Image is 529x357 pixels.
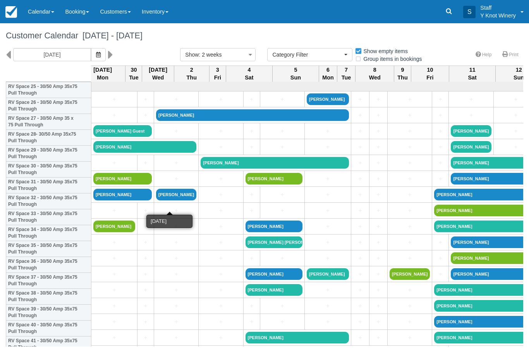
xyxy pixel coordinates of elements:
[262,143,302,151] a: +
[6,241,91,257] th: RV Space 35 - 30/50 Amp 35x75 Pull Through
[201,334,241,342] a: +
[390,127,430,135] a: +
[390,334,430,342] a: +
[6,336,91,352] th: RV Space 41 - 30/50 Amp 35x75 Pull Through
[246,284,302,296] a: [PERSON_NAME]
[307,238,349,247] a: +
[355,48,414,53] span: Show empty items
[139,222,152,231] a: +
[411,66,449,82] th: 10 Fri
[201,191,241,199] a: +
[6,178,91,193] th: RV Space 31 - 30/50 Amp 35x75 Pull Through
[262,191,302,199] a: +
[353,334,367,342] a: +
[434,238,447,247] a: +
[434,95,447,103] a: +
[272,66,319,82] th: 5 Sun
[156,207,196,215] a: +
[156,222,196,231] a: +
[371,334,385,342] a: +
[201,318,241,326] a: +
[353,270,367,278] a: +
[353,159,367,167] a: +
[307,93,349,105] a: [PERSON_NAME]
[6,289,91,305] th: RV Space 38 - 30/50 Amp 35x75 Pull Through
[451,141,491,153] a: [PERSON_NAME]
[156,159,196,167] a: +
[93,254,135,262] a: +
[451,95,491,103] a: +
[201,302,241,310] a: +
[394,66,411,82] th: 9 Thu
[6,162,91,178] th: RV Space 30 - 30/50 Amp 35x75 Pull Through
[139,270,152,278] a: +
[139,207,152,215] a: +
[371,127,385,135] a: +
[93,318,135,326] a: +
[156,95,196,103] a: +
[307,318,349,326] a: +
[480,4,516,12] p: Staff
[180,48,256,61] button: Show: 2 weeks
[93,189,152,200] a: [PERSON_NAME]
[307,222,349,231] a: +
[226,66,272,82] th: 4 Sat
[463,6,476,18] div: S
[353,207,367,215] a: +
[156,109,349,121] a: [PERSON_NAME]
[480,12,516,19] p: Y Knot Winery
[246,318,258,326] a: +
[156,302,196,310] a: +
[93,95,135,103] a: +
[353,254,367,262] a: +
[139,238,152,247] a: +
[353,222,367,231] a: +
[262,95,302,103] a: +
[434,111,447,119] a: +
[371,254,385,262] a: +
[262,254,302,262] a: +
[6,114,91,130] th: RV Space 27 - 30/50 Amp 35 x 75 Pull Through
[390,238,430,247] a: +
[434,270,447,278] a: +
[307,143,349,151] a: +
[93,334,135,342] a: +
[246,332,349,343] a: [PERSON_NAME]
[307,268,349,280] a: [PERSON_NAME]
[199,52,222,58] span: : 2 weeks
[355,56,428,61] span: Group items in bookings
[434,159,447,167] a: +
[390,222,430,231] a: +
[5,6,17,18] img: checkfront-main-nav-mini-logo.png
[6,146,91,162] th: RV Space 29 - 30/50 Amp 35x75 Pull Through
[307,191,349,199] a: +
[353,318,367,326] a: +
[185,52,199,58] span: Show
[246,173,302,185] a: [PERSON_NAME]
[6,193,91,209] th: RV Space 32 - 30/50 Amp 35x75 Pull Through
[93,238,135,247] a: +
[371,270,385,278] a: +
[390,286,430,294] a: +
[80,66,125,82] th: [DATE] Mon
[434,143,447,151] a: +
[307,127,349,135] a: +
[246,221,302,232] a: [PERSON_NAME]
[142,66,174,82] th: [DATE] Wed
[6,98,91,114] th: RV Space 26 - 30/50 Amp 35x75 Pull Through
[93,141,196,153] a: [PERSON_NAME]
[451,125,491,137] a: [PERSON_NAME]
[262,127,302,135] a: +
[434,127,447,135] a: +
[93,159,135,167] a: +
[267,48,352,61] button: Category Filter
[390,175,430,183] a: +
[471,49,496,60] a: Help
[156,286,196,294] a: +
[246,127,258,135] a: +
[125,66,142,82] th: 30 Tue
[156,127,196,135] a: +
[201,238,241,247] a: +
[6,82,91,98] th: RV Space 25 - 30/50 Amp 35x75 Pull Through
[390,268,430,280] a: [PERSON_NAME]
